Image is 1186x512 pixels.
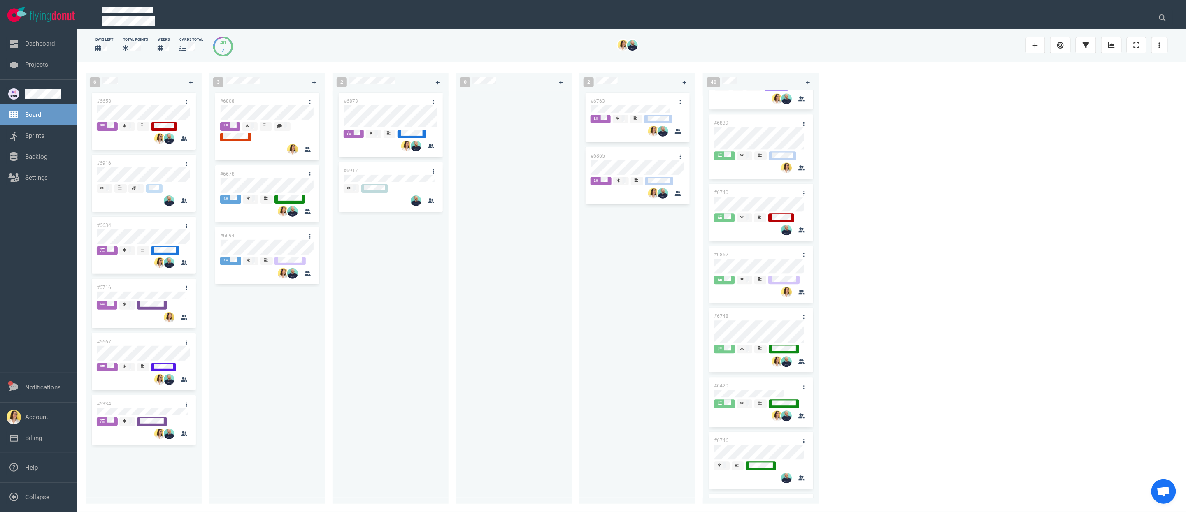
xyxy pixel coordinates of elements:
a: Account [25,413,48,421]
div: 7 [220,46,226,54]
a: #6678 [220,171,235,177]
img: 26 [658,188,668,199]
a: #6873 [344,98,358,104]
img: 26 [164,195,174,206]
img: 26 [154,374,165,385]
img: Flying Donut text logo [30,11,75,22]
a: #6334 [97,401,111,407]
img: 26 [287,268,298,279]
a: Notifications [25,384,61,391]
a: Backlog [25,153,47,160]
span: 2 [337,77,347,87]
span: 6 [90,77,100,87]
span: 40 [707,77,720,87]
div: cards total [179,37,203,42]
img: 26 [772,93,782,104]
img: 26 [164,312,174,323]
img: 26 [648,188,659,199]
a: #6658 [97,98,111,104]
img: 26 [781,410,792,421]
a: #6865 [591,153,605,159]
a: #6740 [714,190,728,195]
img: 26 [401,141,412,151]
a: Help [25,464,38,471]
a: Collapse [25,493,49,501]
img: 26 [278,206,288,217]
img: 26 [772,410,782,421]
a: Settings [25,174,48,181]
img: 26 [164,257,174,268]
img: 26 [154,429,165,439]
span: 3 [213,77,223,87]
a: Billing [25,434,42,442]
a: #6634 [97,222,111,228]
img: 26 [781,473,792,483]
a: #6420 [714,383,728,389]
img: 26 [287,206,298,217]
a: Board [25,111,41,118]
span: 2 [584,77,594,87]
a: #6852 [714,252,728,257]
img: 26 [618,40,628,51]
img: 26 [627,40,638,51]
div: 40 [220,39,226,46]
div: Total Points [123,37,148,42]
img: 26 [648,126,659,137]
a: Sprints [25,132,44,139]
img: 26 [658,126,668,137]
img: 26 [164,374,174,385]
div: Ouvrir le chat [1151,479,1176,504]
img: 26 [154,257,165,268]
img: 26 [781,93,792,104]
a: #6667 [97,339,111,345]
img: 26 [164,133,174,144]
img: 26 [154,133,165,144]
a: #6716 [97,285,111,290]
a: #6916 [97,160,111,166]
img: 26 [287,144,298,155]
a: #6763 [591,98,605,104]
img: 26 [164,429,174,439]
img: 26 [772,356,782,367]
img: 26 [781,356,792,367]
a: #6917 [344,168,358,174]
img: 26 [781,162,792,173]
img: 26 [781,287,792,297]
div: days left [95,37,113,42]
span: 0 [460,77,470,87]
a: #6694 [220,233,235,239]
a: #6746 [714,438,728,443]
img: 26 [781,225,792,235]
a: #6808 [220,98,235,104]
a: Projects [25,61,48,68]
div: Weeks [158,37,170,42]
img: 26 [278,268,288,279]
img: 26 [411,141,421,151]
img: 26 [411,195,421,206]
a: Dashboard [25,40,55,47]
a: #6839 [714,120,728,126]
a: #6748 [714,313,728,319]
